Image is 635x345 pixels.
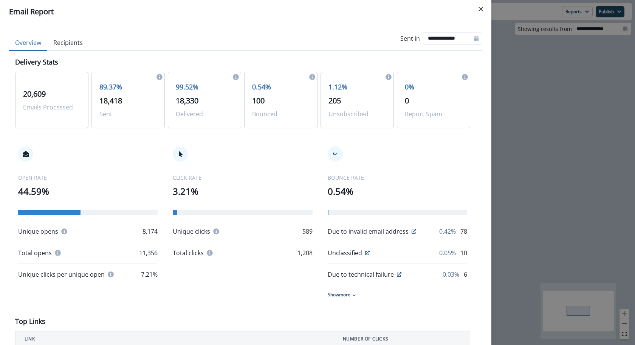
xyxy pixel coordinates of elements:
[460,248,467,257] p: 10
[297,248,313,257] p: 1,208
[15,316,45,327] p: Top Links
[99,95,122,106] span: 18,418
[328,95,341,106] span: 205
[328,109,386,119] p: Unsubscribed
[328,174,467,182] p: BOUNCE RATE
[173,174,312,182] p: CLICK RATE
[328,291,350,298] p: Show more
[328,270,394,279] p: Due to technical failure
[460,227,467,236] p: 78
[176,82,233,92] p: 99.52%
[176,109,233,119] p: Delivered
[405,82,462,92] p: 0%
[9,35,47,51] button: Overview
[443,270,459,279] p: 0.03%
[405,95,409,106] span: 0
[173,185,312,198] p: 3.21%
[439,248,456,257] p: 0.05%
[328,248,362,257] p: Unclassified
[173,248,204,257] p: Total clicks
[23,103,81,112] p: Emails Processed
[464,270,467,279] p: 6
[18,185,158,198] p: 44.59%
[173,227,210,236] p: Unique clicks
[252,109,310,119] p: Bounced
[328,227,409,236] p: Due to invalid email address
[405,109,462,119] p: Report Spam
[23,89,46,99] span: 20,609
[400,34,420,43] p: Sent in
[252,95,265,106] span: 100
[9,6,482,17] div: Email Report
[475,3,487,15] button: Close
[302,227,313,236] p: 589
[328,185,467,198] p: 0.54%
[142,227,158,236] p: 8,174
[15,57,58,67] p: Delivery Stats
[252,82,310,92] p: 0.54%
[141,270,158,279] p: 7.21%
[176,95,198,106] span: 18,330
[18,227,58,236] p: Unique opens
[328,82,386,92] p: 1.12%
[18,270,105,279] p: Unique clicks per unique open
[99,109,157,119] p: Sent
[18,174,158,182] p: OPEN RATE
[439,227,456,236] p: 0.42%
[18,248,52,257] p: Total opens
[99,82,157,92] p: 89.37%
[47,35,89,51] button: Recipients
[139,248,158,257] p: 11,356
